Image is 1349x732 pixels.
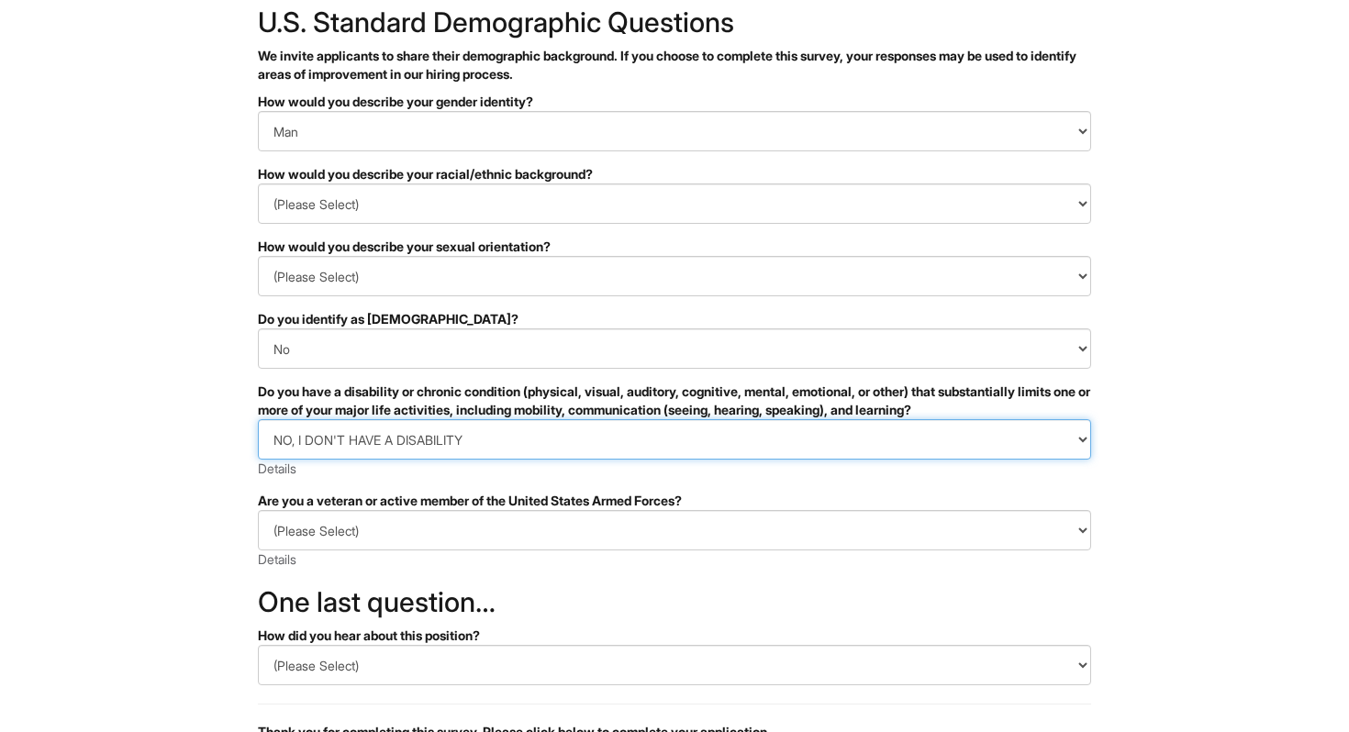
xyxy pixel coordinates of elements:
select: How would you describe your racial/ethnic background? [258,183,1091,224]
div: Do you identify as [DEMOGRAPHIC_DATA]? [258,310,1091,328]
select: How would you describe your gender identity? [258,111,1091,151]
select: How did you hear about this position? [258,645,1091,685]
h2: U.S. Standard Demographic Questions [258,7,1091,38]
select: How would you describe your sexual orientation? [258,256,1091,296]
div: How would you describe your racial/ethnic background? [258,165,1091,183]
h2: One last question… [258,587,1091,617]
div: Are you a veteran or active member of the United States Armed Forces? [258,492,1091,510]
div: Do you have a disability or chronic condition (physical, visual, auditory, cognitive, mental, emo... [258,383,1091,419]
div: How would you describe your gender identity? [258,93,1091,111]
p: We invite applicants to share their demographic background. If you choose to complete this survey... [258,47,1091,83]
div: How would you describe your sexual orientation? [258,238,1091,256]
select: Are you a veteran or active member of the United States Armed Forces? [258,510,1091,550]
a: Details [258,460,296,476]
select: Do you identify as transgender? [258,328,1091,369]
div: How did you hear about this position? [258,627,1091,645]
select: Do you have a disability or chronic condition (physical, visual, auditory, cognitive, mental, emo... [258,419,1091,460]
a: Details [258,551,296,567]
